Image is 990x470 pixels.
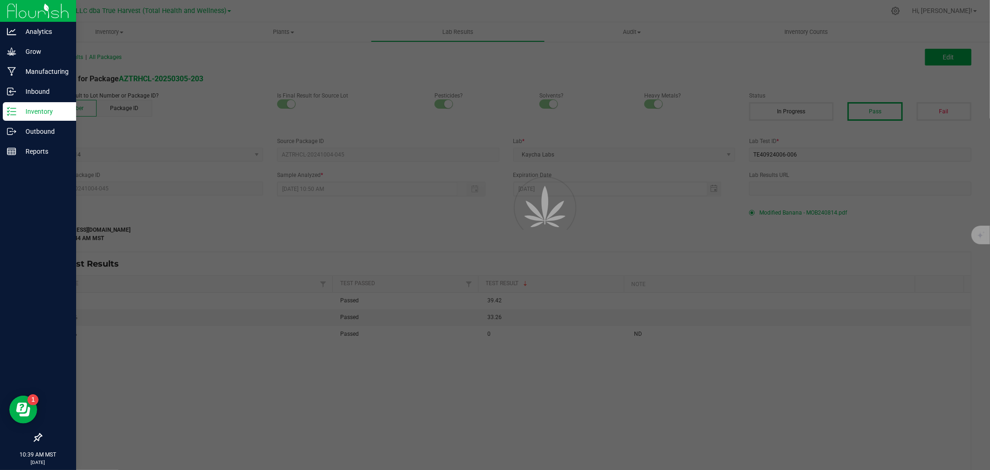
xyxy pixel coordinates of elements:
[16,46,72,57] p: Grow
[4,459,72,466] p: [DATE]
[7,67,16,76] inline-svg: Manufacturing
[16,26,72,37] p: Analytics
[7,127,16,136] inline-svg: Outbound
[7,27,16,36] inline-svg: Analytics
[7,147,16,156] inline-svg: Reports
[7,87,16,96] inline-svg: Inbound
[4,450,72,459] p: 10:39 AM MST
[16,106,72,117] p: Inventory
[16,126,72,137] p: Outbound
[7,47,16,56] inline-svg: Grow
[7,107,16,116] inline-svg: Inventory
[27,394,39,405] iframe: Resource center unread badge
[9,396,37,424] iframe: Resource center
[16,86,72,97] p: Inbound
[16,146,72,157] p: Reports
[16,66,72,77] p: Manufacturing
